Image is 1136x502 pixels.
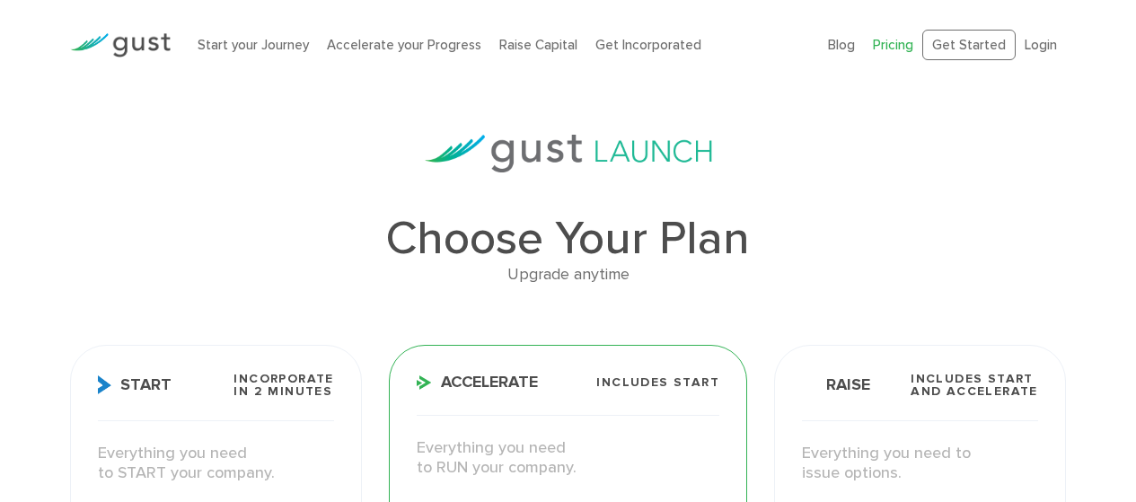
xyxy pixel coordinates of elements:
[70,216,1066,262] h1: Choose Your Plan
[98,375,111,394] img: Start Icon X2
[233,373,333,398] span: Incorporate in 2 Minutes
[828,37,855,53] a: Blog
[425,135,712,172] img: gust-launch-logos.svg
[70,33,171,57] img: Gust Logo
[98,375,172,394] span: Start
[98,444,334,484] p: Everything you need to START your company.
[499,37,577,53] a: Raise Capital
[327,37,481,53] a: Accelerate your Progress
[802,444,1038,484] p: Everything you need to issue options.
[417,375,432,390] img: Accelerate Icon
[1025,37,1057,53] a: Login
[198,37,309,53] a: Start your Journey
[922,30,1016,61] a: Get Started
[873,37,913,53] a: Pricing
[911,373,1038,398] span: Includes START and ACCELERATE
[596,376,719,389] span: Includes START
[595,37,701,53] a: Get Incorporated
[802,375,870,394] span: Raise
[70,262,1066,288] div: Upgrade anytime
[417,374,538,391] span: Accelerate
[417,438,719,479] p: Everything you need to RUN your company.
